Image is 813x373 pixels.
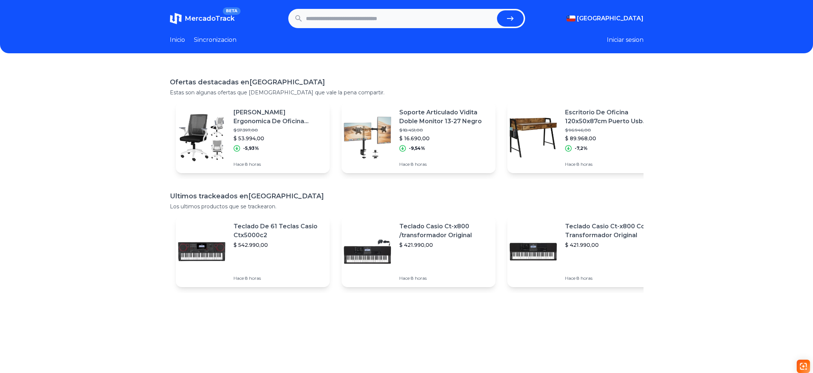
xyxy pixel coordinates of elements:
p: Hace 8 horas [399,275,490,281]
a: Sincronizacion [194,36,236,44]
p: [PERSON_NAME] Ergonomica De Oficina Escritorio Ejecutiva Látex [234,108,324,126]
p: Teclado Casio Ct-x800 Con Transformador Original [565,222,655,240]
p: Los ultimos productos que se trackearon. [170,203,644,210]
img: Featured image [507,226,559,278]
span: BETA [223,7,240,15]
img: Featured image [176,112,228,164]
img: Featured image [176,226,228,278]
p: Teclado Casio Ct-x800 /transformador Original [399,222,490,240]
p: $ 542.990,00 [234,241,324,249]
a: Featured imageTeclado De 61 Teclas Casio Ctx5000c2$ 542.990,00Hace 8 horas [176,216,330,287]
a: Featured imageTeclado Casio Ct-x800 /transformador Original$ 421.990,00Hace 8 horas [342,216,495,287]
p: $ 16.690,00 [399,135,490,142]
a: Featured image[PERSON_NAME] Ergonomica De Oficina Escritorio Ejecutiva Látex$ 57.397,00$ 53.994,0... [176,102,330,173]
a: MercadoTrackBETA [170,13,235,24]
p: Escritorio De Oficina 120x50x87cm Puerto Usb Bolsillo Gancho [565,108,655,126]
button: [GEOGRAPHIC_DATA] [567,14,644,23]
a: Featured imageSoporte Articulado Vidita Doble Monitor 13-27 Negro$ 18.451,00$ 16.690,00-9,54%Hace... [342,102,495,173]
img: Featured image [342,226,393,278]
p: $ 89.968,00 [565,135,655,142]
p: $ 53.994,00 [234,135,324,142]
p: Hace 8 horas [399,161,490,167]
h1: Ultimos trackeados en [GEOGRAPHIC_DATA] [170,191,644,201]
h1: Ofertas destacadas en [GEOGRAPHIC_DATA] [170,77,644,87]
p: $ 421.990,00 [399,241,490,249]
p: -9,54% [409,145,425,151]
p: $ 57.397,00 [234,127,324,133]
p: Estas son algunas ofertas que [DEMOGRAPHIC_DATA] que vale la pena compartir. [170,89,644,96]
p: $ 96.946,00 [565,127,655,133]
img: Featured image [342,112,393,164]
p: $ 421.990,00 [565,241,655,249]
p: $ 18.451,00 [399,127,490,133]
button: Iniciar sesion [607,36,644,44]
span: [GEOGRAPHIC_DATA] [577,14,644,23]
p: Hace 8 horas [234,161,324,167]
span: MercadoTrack [185,14,235,23]
a: Featured imageEscritorio De Oficina 120x50x87cm Puerto Usb Bolsillo Gancho$ 96.946,00$ 89.968,00-... [507,102,661,173]
img: Chile [567,16,575,21]
p: Hace 8 horas [565,161,655,167]
img: Featured image [507,112,559,164]
p: Teclado De 61 Teclas Casio Ctx5000c2 [234,222,324,240]
p: Soporte Articulado Vidita Doble Monitor 13-27 Negro [399,108,490,126]
p: -5,93% [243,145,259,151]
p: -7,2% [575,145,588,151]
a: Featured imageTeclado Casio Ct-x800 Con Transformador Original$ 421.990,00Hace 8 horas [507,216,661,287]
img: MercadoTrack [170,13,182,24]
p: Hace 8 horas [565,275,655,281]
a: Inicio [170,36,185,44]
p: Hace 8 horas [234,275,324,281]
